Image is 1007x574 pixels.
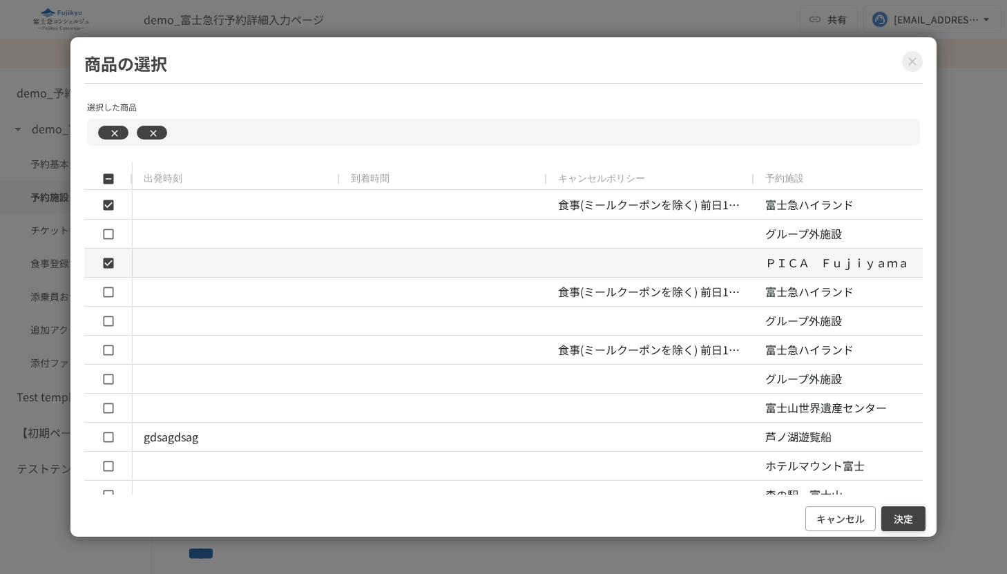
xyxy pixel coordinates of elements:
p: 選択した商品 [87,100,920,113]
p: 芦ノ湖遊覧船 [765,428,952,446]
p: 富士急ハイランド [765,283,952,301]
p: グループ外施設 [765,370,952,388]
p: 富士急ハイランド [765,341,952,359]
p: 食事(ミールクーポンを除く) 前日12時から100% [558,196,745,214]
h2: 商品の選択 [84,51,923,84]
p: 食事(ミールクーポンを除く) 前日12時から100% [558,341,745,359]
p: グループ外施設 [765,225,952,243]
p: gdsagdsag [144,428,330,446]
span: 出発時刻 [144,173,182,185]
span: 予約施設 [765,173,804,185]
button: 決定 [881,506,926,532]
button: キャンセル [805,506,876,532]
span: キャンセルポリシー [558,173,645,185]
span: 到着時間 [351,173,390,185]
p: 食事(ミールクーポンを除く) 前日12時から100% [558,283,745,301]
p: ホテルマウント富士 [765,457,952,475]
p: 富士急ハイランド [765,196,952,214]
p: ＰＩＣＡ Ｆｕｊｉｙａｍａ [765,254,952,272]
button: Close modal [902,51,923,72]
p: 森の駅 富士山 [765,486,952,504]
p: グループ外施設 [765,312,952,330]
p: 富士山世界遺産センター [765,399,952,417]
